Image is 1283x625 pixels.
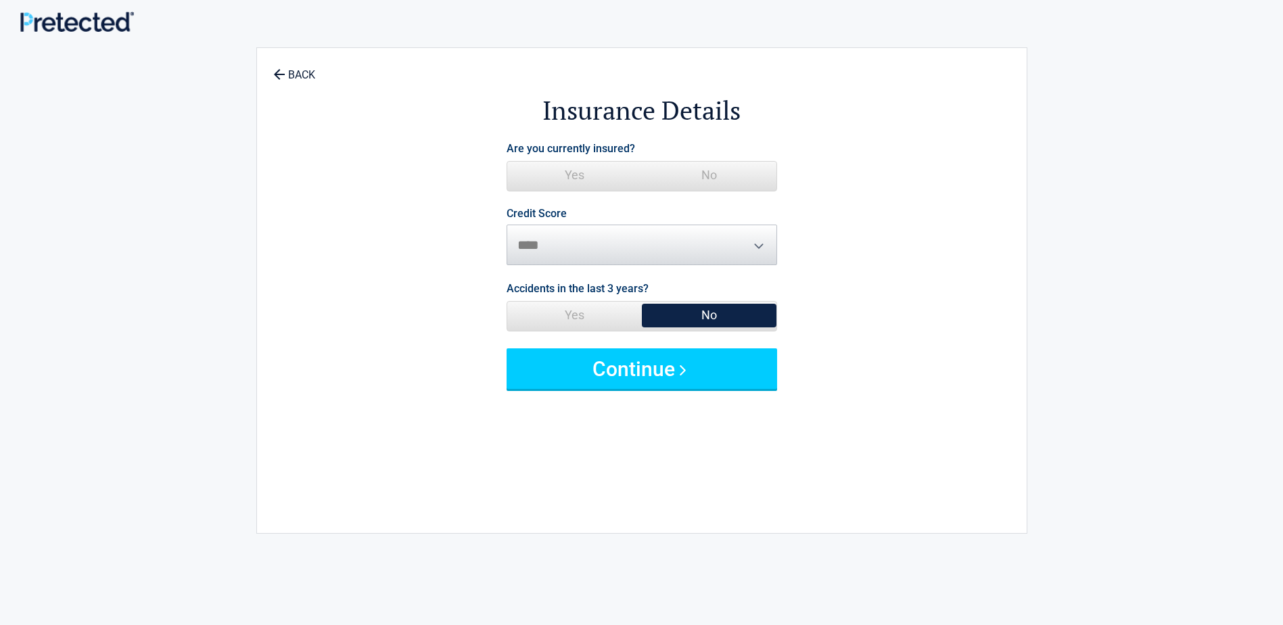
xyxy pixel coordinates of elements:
h2: Insurance Details [331,93,952,128]
span: Yes [507,162,642,189]
label: Accidents in the last 3 years? [507,279,649,298]
label: Are you currently insured? [507,139,635,158]
span: No [642,302,776,329]
span: No [642,162,776,189]
span: Yes [507,302,642,329]
label: Credit Score [507,208,567,219]
img: Main Logo [20,11,134,32]
a: BACK [271,57,318,80]
button: Continue [507,348,777,389]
